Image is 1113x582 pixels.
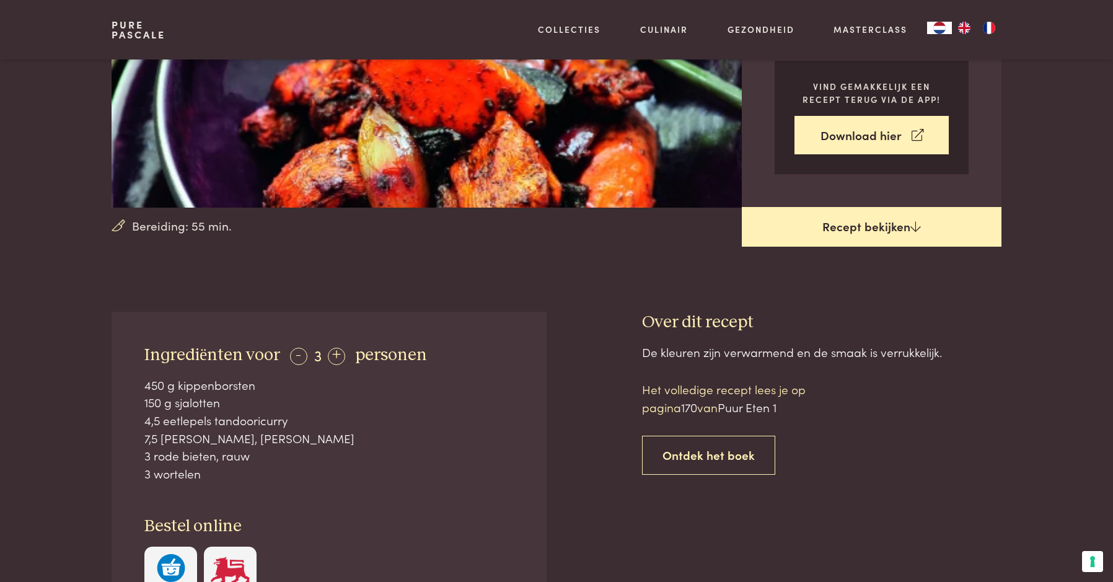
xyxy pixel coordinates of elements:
[112,20,165,40] a: PurePascale
[144,346,280,364] span: Ingrediënten voor
[952,22,1001,34] ul: Language list
[718,399,776,415] span: Puur Eten 1
[794,80,949,105] p: Vind gemakkelijk een recept terug via de app!
[642,436,775,475] a: Ontdek het boek
[642,343,1001,361] div: De kleuren zijn verwarmend en de smaak is verrukkelijk.
[834,23,907,36] a: Masterclass
[538,23,600,36] a: Collecties
[144,430,514,448] div: 7,5 [PERSON_NAME], [PERSON_NAME]
[144,516,514,537] h3: Bestel online
[132,217,232,235] span: Bereiding: 55 min.
[314,345,322,365] span: 3
[144,394,514,412] div: 150 g sjalotten
[144,465,514,483] div: 3 wortelen
[328,348,345,365] div: +
[794,116,949,155] a: Download hier
[144,412,514,430] div: 4,5 eetlepels tandooricurry
[742,207,1001,247] a: Recept bekijken
[642,381,853,416] p: Het volledige recept lees je op pagina van
[640,23,688,36] a: Culinair
[927,22,952,34] a: NL
[355,346,427,364] span: personen
[681,399,697,415] span: 170
[977,22,1001,34] a: FR
[927,22,1001,34] aside: Language selected: Nederlands
[1082,551,1103,572] button: Uw voorkeuren voor toestemming voor trackingtechnologieën
[144,376,514,394] div: 450 g kippenborsten
[144,447,514,465] div: 3 rode bieten, rauw
[642,312,1001,333] h3: Over dit recept
[728,23,794,36] a: Gezondheid
[290,348,307,365] div: -
[927,22,952,34] div: Language
[952,22,977,34] a: EN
